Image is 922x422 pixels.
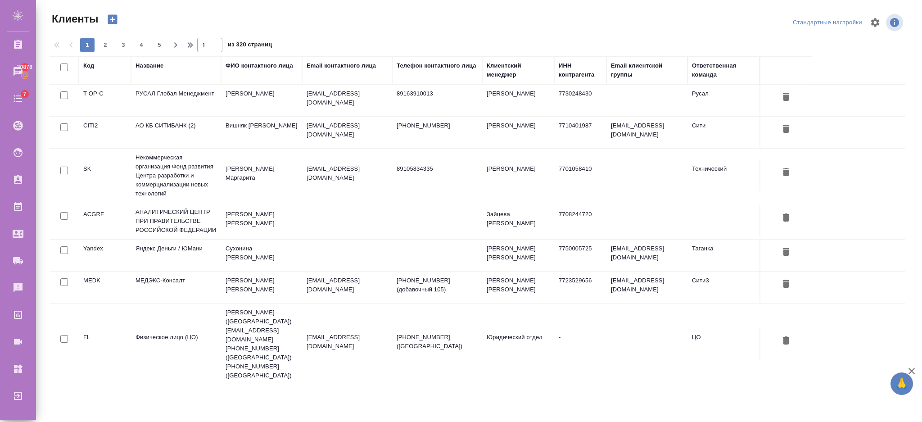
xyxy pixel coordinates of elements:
td: МЕДЭКС-Консалт [131,272,221,303]
button: 🙏 [890,372,913,395]
p: [EMAIL_ADDRESS][DOMAIN_NAME] [307,121,388,139]
td: АО КБ СИТИБАНК (2) [131,117,221,148]
td: CITI2 [79,117,131,148]
td: [PERSON_NAME] ([GEOGRAPHIC_DATA]) [EMAIL_ADDRESS][DOMAIN_NAME] [PHONE_NUMBER] ([GEOGRAPHIC_DATA])... [221,304,302,385]
div: split button [791,16,864,30]
span: Настроить таблицу [864,12,886,33]
td: Яндекс Деньги / ЮМани [131,240,221,271]
td: Вишняк [PERSON_NAME] [221,117,302,148]
td: T-OP-C [79,85,131,116]
div: Клиентский менеджер [487,61,550,79]
p: [EMAIL_ADDRESS][DOMAIN_NAME] [307,89,388,107]
td: Некоммерческая организация Фонд развития Центра разработки и коммерциализации новых технологий [131,149,221,203]
td: [PERSON_NAME] [221,85,302,116]
td: Юридический отдел [482,328,554,360]
button: 4 [134,38,149,52]
td: 7730248430 [554,85,606,116]
td: 7701058410 [554,160,606,191]
td: Технический [687,160,759,191]
p: [EMAIL_ADDRESS][DOMAIN_NAME] [307,276,388,294]
td: Таганка [687,240,759,271]
span: 7 [18,90,32,99]
div: Название [136,61,163,70]
p: [PHONE_NUMBER] (добавочный 105) [397,276,478,294]
td: [PERSON_NAME] [482,160,554,191]
td: Сити3 [687,272,759,303]
td: [EMAIL_ADDRESS][DOMAIN_NAME] [606,240,687,271]
td: [PERSON_NAME] Маргарита [221,160,302,191]
button: Удалить [778,244,794,261]
button: 3 [116,38,131,52]
td: 7750005725 [554,240,606,271]
td: SK [79,160,131,191]
button: Удалить [778,89,794,106]
p: 89163910013 [397,89,478,98]
button: 2 [98,38,113,52]
div: Ответственная команда [692,61,755,79]
span: 🙏 [894,374,909,393]
span: 2 [98,41,113,50]
button: Удалить [778,164,794,181]
td: РУСАЛ Глобал Менеджмент [131,85,221,116]
button: Удалить [778,333,794,349]
td: - [554,328,606,360]
div: Email контактного лица [307,61,376,70]
td: АНАЛИТИЧЕСКИЙ ЦЕНТР ПРИ ПРАВИТЕЛЬСТВЕ РОССИЙСКОЙ ФЕДЕРАЦИИ [131,203,221,239]
td: MEDK [79,272,131,303]
a: 7 [2,87,34,110]
td: 7723529656 [554,272,606,303]
div: Email клиентской группы [611,61,683,79]
td: [PERSON_NAME] [482,85,554,116]
span: 30878 [12,63,38,72]
div: ИНН контрагента [559,61,602,79]
td: [PERSON_NAME] [PERSON_NAME] [482,240,554,271]
div: Код [83,61,94,70]
td: Русал [687,85,759,116]
td: [EMAIL_ADDRESS][DOMAIN_NAME] [606,272,687,303]
td: [PERSON_NAME] [PERSON_NAME] [221,272,302,303]
td: [PERSON_NAME] [PERSON_NAME] [482,272,554,303]
td: Сухонина [PERSON_NAME] [221,240,302,271]
p: [EMAIL_ADDRESS][DOMAIN_NAME] [307,333,388,351]
span: из 320 страниц [228,39,272,52]
button: Создать [102,12,123,27]
span: 5 [152,41,167,50]
td: [EMAIL_ADDRESS][DOMAIN_NAME] [606,117,687,148]
p: [EMAIL_ADDRESS][DOMAIN_NAME] [307,164,388,182]
span: 4 [134,41,149,50]
td: 7710401987 [554,117,606,148]
button: 5 [152,38,167,52]
td: [PERSON_NAME] [482,117,554,148]
span: Клиенты [50,12,98,26]
div: ФИО контактного лица [226,61,293,70]
p: 89105834335 [397,164,478,173]
a: 30878 [2,60,34,83]
p: [PHONE_NUMBER] [397,121,478,130]
div: Телефон контактного лица [397,61,476,70]
p: [PHONE_NUMBER] ([GEOGRAPHIC_DATA]) [397,333,478,351]
td: 7708244720 [554,205,606,237]
td: Зайцева [PERSON_NAME] [482,205,554,237]
td: FL [79,328,131,360]
span: Посмотреть информацию [886,14,905,31]
td: ACGRF [79,205,131,237]
button: Удалить [778,276,794,293]
td: Физическое лицо (ЦО) [131,328,221,360]
button: Удалить [778,121,794,138]
td: ЦО [687,328,759,360]
button: Удалить [778,210,794,227]
span: 3 [116,41,131,50]
td: Yandex [79,240,131,271]
td: [PERSON_NAME] [PERSON_NAME] [221,205,302,237]
td: Сити [687,117,759,148]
